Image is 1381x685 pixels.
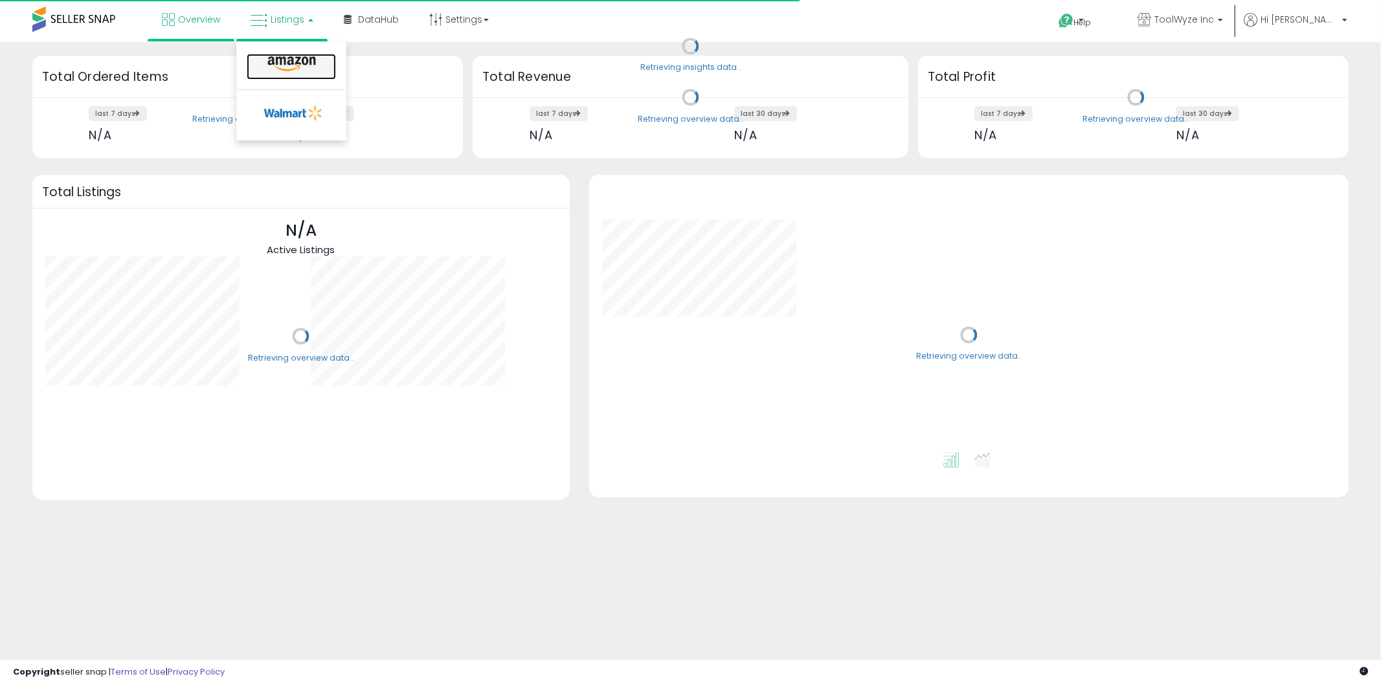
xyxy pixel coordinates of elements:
a: Hi [PERSON_NAME] [1244,13,1347,42]
div: Retrieving overview data.. [638,113,743,125]
span: Hi [PERSON_NAME] [1261,13,1338,26]
a: Help [1048,3,1117,42]
div: Retrieving overview data.. [248,352,354,364]
div: Retrieving overview data.. [1083,113,1189,125]
div: Retrieving overview data.. [192,113,298,125]
span: Listings [271,13,304,26]
span: Help [1074,17,1092,28]
span: ToolWyze Inc [1154,13,1214,26]
span: DataHub [358,13,399,26]
i: Get Help [1058,13,1074,29]
div: Retrieving overview data.. [916,351,1022,363]
span: Overview [178,13,220,26]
